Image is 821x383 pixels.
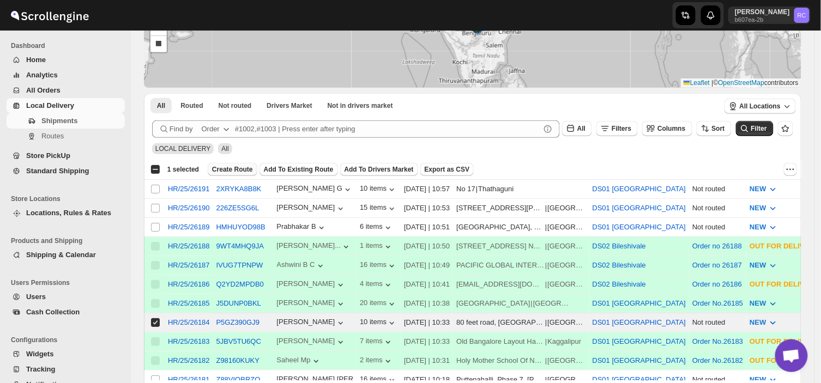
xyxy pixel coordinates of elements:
button: HR/25/26189 [168,223,210,231]
div: [DATE] | 10:33 [404,336,450,347]
button: NEW [743,295,784,312]
button: All Orders [7,83,125,98]
div: Order [202,124,220,135]
div: [GEOGRAPHIC_DATA] [547,260,585,271]
button: Sort [697,121,732,136]
button: HR/25/26184 [168,318,210,326]
div: Thathaguni [478,184,514,194]
button: HR/25/26183 [168,337,210,345]
span: NEW [750,223,766,231]
span: 1 selected [167,165,199,174]
div: [DATE] | 10:38 [404,298,450,309]
button: Cash Collection [7,305,125,320]
button: Saheel Mp [277,356,322,367]
button: HR/25/26191 [168,185,210,193]
span: Filter [751,125,767,132]
button: Order no 26186 [692,280,742,288]
button: DS01 [GEOGRAPHIC_DATA] [593,318,686,326]
span: All [221,145,228,153]
button: All [150,98,172,113]
span: All Orders [26,86,61,94]
button: DS01 [GEOGRAPHIC_DATA] [593,299,686,307]
span: Cash Collection [26,308,80,316]
div: HR/25/26185 [168,299,210,307]
div: [EMAIL_ADDRESS][DOMAIN_NAME] [456,279,545,290]
span: Columns [657,125,685,132]
span: Sort [712,125,725,132]
span: Users Permissions [11,278,125,287]
div: [DATE] | 10:31 [404,355,450,366]
button: Tracking [7,362,125,377]
button: IVUG7TPNPW [216,261,263,269]
button: Order No.26185 [692,299,743,307]
button: Z98160KUKY [216,356,260,364]
div: 80 feet road, [GEOGRAPHIC_DATA], [GEOGRAPHIC_DATA] [456,317,545,328]
span: Add To Existing Route [264,165,334,174]
button: Ashwini B C [277,260,326,271]
button: 1 items [360,241,394,252]
span: Rahul Chopra [794,8,810,23]
button: More actions [784,163,797,176]
button: DS01 [GEOGRAPHIC_DATA] [593,185,686,193]
span: LOCAL DELIVERY [155,145,210,153]
button: 9WT4MHQ9JA [216,242,264,250]
a: Draw a rectangle [150,36,167,52]
button: Filters [596,121,638,136]
div: [STREET_ADDRESS] Nagar [456,241,545,252]
button: 10 items [360,318,397,329]
div: [DATE] | 10:49 [404,260,450,271]
button: Filter [736,121,774,136]
div: [GEOGRAPHIC_DATA], BTM Layout [456,222,545,233]
div: © contributors [681,78,801,88]
button: [PERSON_NAME] [277,337,346,348]
button: 6 items [360,222,394,233]
span: Shipments [41,117,77,125]
div: 2 items [360,356,394,367]
div: [GEOGRAPHIC_DATA] [456,298,530,309]
div: 7 items [360,337,394,348]
button: 20 items [360,299,397,309]
button: [PERSON_NAME] [277,279,346,290]
button: 16 items [360,260,397,271]
button: All Locations [725,99,796,114]
span: All [157,101,165,110]
button: DS01 [GEOGRAPHIC_DATA] [593,356,686,364]
button: [PERSON_NAME] [277,299,346,309]
span: NEW [750,204,766,212]
button: Order No.26183 [692,337,743,345]
button: [PERSON_NAME] G [277,184,354,195]
span: Dashboard [11,41,125,50]
button: HR/25/26187 [168,261,210,269]
div: [GEOGRAPHIC_DATA] [547,279,585,290]
button: Users [7,289,125,305]
span: NEW [750,261,766,269]
span: Filters [612,125,631,132]
button: Order no 26187 [692,261,742,269]
button: DS02 Bileshivale [593,242,646,250]
p: b607ea-2b [735,16,790,23]
span: OUT FOR DELIVERY [750,242,819,250]
div: 10 items [360,184,397,195]
div: HR/25/26182 [168,356,210,364]
span: Drivers Market [267,101,312,110]
div: [GEOGRAPHIC_DATA] [547,203,585,214]
button: NEW [743,199,784,217]
div: | [456,355,585,366]
button: Widgets [7,346,125,362]
div: 15 items [360,203,397,214]
span: Add To Drivers Market [345,165,414,174]
button: Export as CSV [420,163,474,176]
span: Users [26,293,46,301]
span: OUT FOR DELIVERY [750,356,819,364]
button: Un-claimable [321,98,400,113]
span: Store PickUp [26,151,70,160]
span: Routes [41,132,64,140]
